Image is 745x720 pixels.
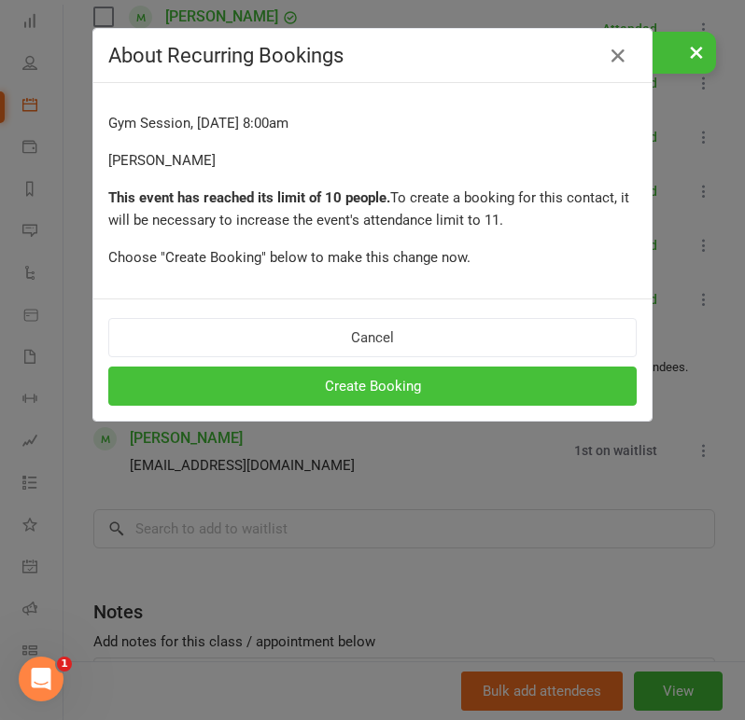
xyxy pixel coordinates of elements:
span: 1 [57,657,72,672]
span: Choose "Create Booking" below to make this change now. [108,249,471,266]
span: [PERSON_NAME] [108,152,216,169]
button: Create Booking [108,367,637,406]
h4: About Recurring Bookings [108,44,637,67]
button: Cancel [108,318,637,357]
span: To create a booking for this contact, it will be necessary to increase the event's attendance lim... [108,189,629,228]
strong: This event has reached its limit of 10 people. [108,189,390,206]
button: Close [603,41,633,71]
iframe: Intercom live chat [19,657,63,701]
span: Gym Session, [DATE] 8:00am [108,115,288,132]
